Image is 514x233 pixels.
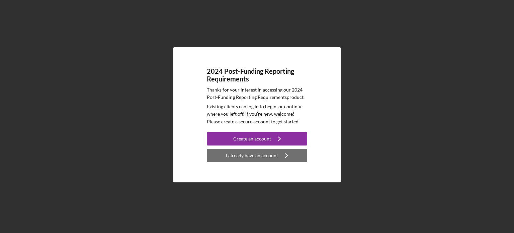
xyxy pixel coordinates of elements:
p: Existing clients can log in to begin, or continue where you left off. If you're new, welcome! Ple... [207,103,307,125]
div: Create an account [233,132,271,145]
a: Create an account [207,132,307,147]
button: I already have an account [207,149,307,162]
button: Create an account [207,132,307,145]
h4: 2024 Post-Funding Reporting Requirements [207,67,307,83]
p: Thanks for your interest in accessing our 2024 Post-Funding Reporting Requirements product. [207,86,307,101]
div: I already have an account [226,149,278,162]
